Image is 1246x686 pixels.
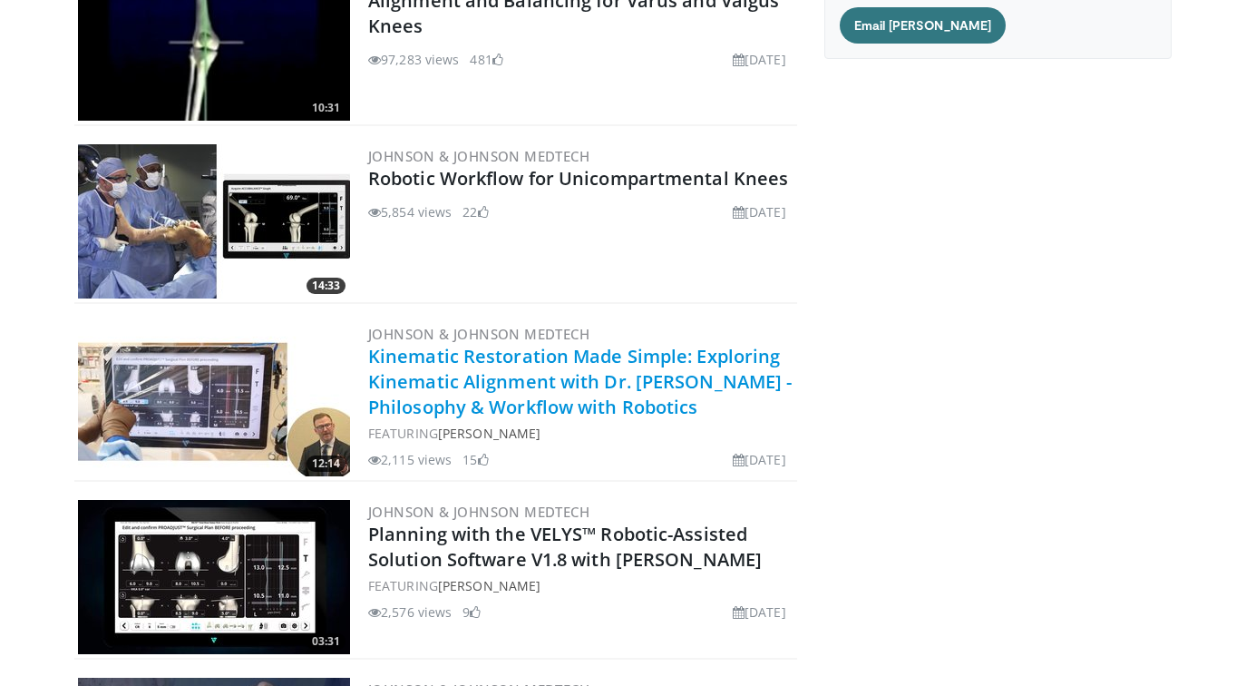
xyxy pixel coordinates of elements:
div: FEATURING [368,424,793,443]
a: Johnson & Johnson MedTech [368,147,589,165]
li: 5,854 views [368,202,452,221]
img: c6830cff-7f4a-4323-a779-485c40836a20.300x170_q85_crop-smart_upscale.jpg [78,144,350,299]
a: Email [PERSON_NAME] [840,7,1006,44]
a: Robotic Workflow for Unicompartmental Knees [368,166,788,191]
li: 15 [462,450,488,469]
li: [DATE] [733,202,786,221]
a: Johnson & Johnson MedTech [368,503,589,521]
div: FEATURING [368,576,793,595]
li: [DATE] [733,450,786,469]
li: 22 [462,202,488,221]
li: 481 [470,50,502,69]
a: Johnson & Johnson MedTech [368,325,589,343]
a: Planning with the VELYS™ Robotic-Assisted Solution Software V1.8 with [PERSON_NAME] [368,522,762,572]
a: Kinematic Restoration Made Simple: Exploring Kinematic Alignment with Dr. [PERSON_NAME] - Philoso... [368,344,792,419]
li: 2,576 views [368,603,452,622]
a: [PERSON_NAME] [438,577,540,594]
span: 14:33 [307,278,346,294]
li: 97,283 views [368,50,459,69]
li: 2,115 views [368,450,452,469]
img: 03645a01-2c96-4821-a897-65d5b8c84622.300x170_q85_crop-smart_upscale.jpg [78,500,350,654]
span: 10:31 [307,100,346,116]
li: 9 [462,603,481,622]
img: d2f1f5c7-4d42-4b3c-8b00-625fa3d8e1f2.300x170_q85_crop-smart_upscale.jpg [78,322,350,476]
li: [DATE] [733,603,786,622]
a: 12:14 [78,322,350,476]
span: 03:31 [307,633,346,650]
a: 03:31 [78,500,350,654]
a: [PERSON_NAME] [438,425,540,442]
li: [DATE] [733,50,786,69]
a: 14:33 [78,144,350,299]
span: 12:14 [307,456,346,472]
